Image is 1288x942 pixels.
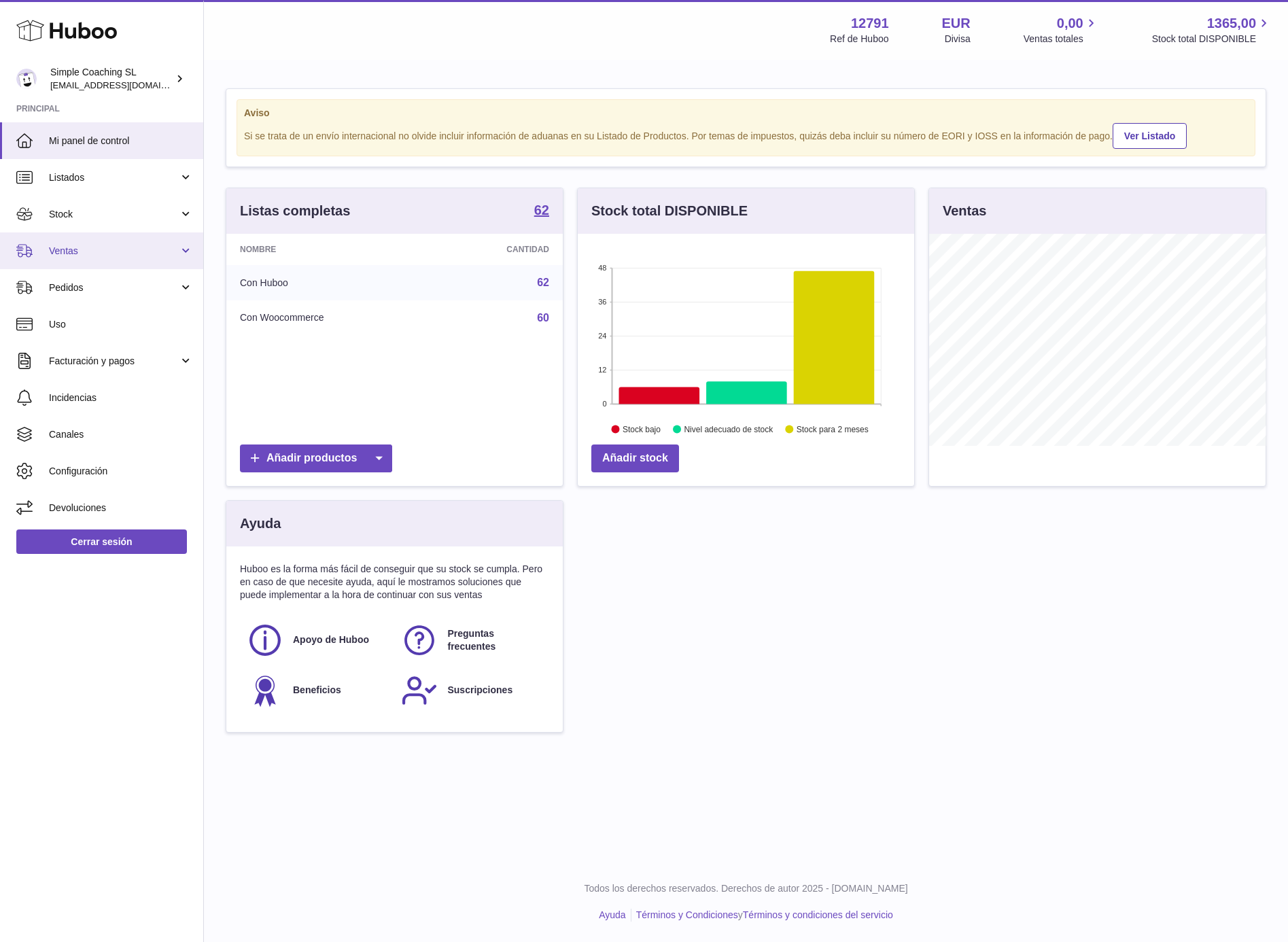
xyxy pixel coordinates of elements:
[942,14,971,33] strong: EUR
[215,882,1277,895] p: Todos los derechos reservados. Derechos de autor 2025 - [DOMAIN_NAME]
[598,298,606,306] text: 36
[240,202,350,220] h3: Listas completas
[240,563,549,601] p: Huboo es la forma más fácil de conseguir que su stock se cumpla. Pero en caso de que necesite ayu...
[631,909,893,922] li: y
[50,66,173,92] div: Simple Coaching SL
[623,425,661,434] text: Stock bajo
[240,514,281,533] h3: Ayuda
[743,909,893,920] a: Términos y condiciones del servicio
[49,465,193,478] span: Configuración
[598,264,606,272] text: 48
[1113,123,1187,149] a: Ver Listado
[1024,33,1099,46] span: Ventas totales
[401,672,542,709] a: Suscripciones
[49,355,179,368] span: Facturación y pagos
[534,203,549,220] a: 62
[49,281,179,294] span: Pedidos
[1207,14,1256,33] span: 1365,00
[240,444,392,472] a: Añadir productos
[598,332,606,340] text: 24
[50,80,200,90] span: [EMAIL_ADDRESS][DOMAIN_NAME]
[591,444,679,472] a: Añadir stock
[49,502,193,514] span: Devoluciones
[534,203,549,217] strong: 62
[247,672,387,709] a: Beneficios
[1152,33,1272,46] span: Stock total DISPONIBLE
[591,202,748,220] h3: Stock total DISPONIBLE
[943,202,986,220] h3: Ventas
[16,69,37,89] img: info@simplecoaching.es
[244,107,1248,120] strong: Aviso
[602,400,606,408] text: 0
[247,622,387,659] a: Apoyo de Huboo
[401,622,542,659] a: Preguntas frecuentes
[433,234,563,265] th: Cantidad
[49,171,179,184] span: Listados
[851,14,889,33] strong: 12791
[537,312,549,324] a: 60
[49,135,193,147] span: Mi panel de control
[598,366,606,374] text: 12
[226,234,433,265] th: Nombre
[599,909,625,920] a: Ayuda
[293,633,369,646] span: Apoyo de Huboo
[797,425,869,434] text: Stock para 2 meses
[945,33,971,46] div: Divisa
[226,265,433,300] td: Con Huboo
[16,529,187,554] a: Cerrar sesión
[1152,14,1272,46] a: 1365,00 Stock total DISPONIBLE
[49,318,193,331] span: Uso
[1057,14,1083,33] span: 0,00
[1024,14,1099,46] a: 0,00 Ventas totales
[684,425,773,434] text: Nivel adecuado de stock
[226,300,433,336] td: Con Woocommerce
[293,684,341,697] span: Beneficios
[830,33,888,46] div: Ref de Huboo
[49,428,193,441] span: Canales
[49,391,193,404] span: Incidencias
[49,245,179,258] span: Ventas
[447,627,540,653] span: Preguntas frecuentes
[49,208,179,221] span: Stock
[537,277,549,288] a: 62
[636,909,738,920] a: Términos y Condiciones
[447,684,512,697] span: Suscripciones
[244,121,1248,149] div: Si se trata de un envío internacional no olvide incluir información de aduanas en su Listado de P...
